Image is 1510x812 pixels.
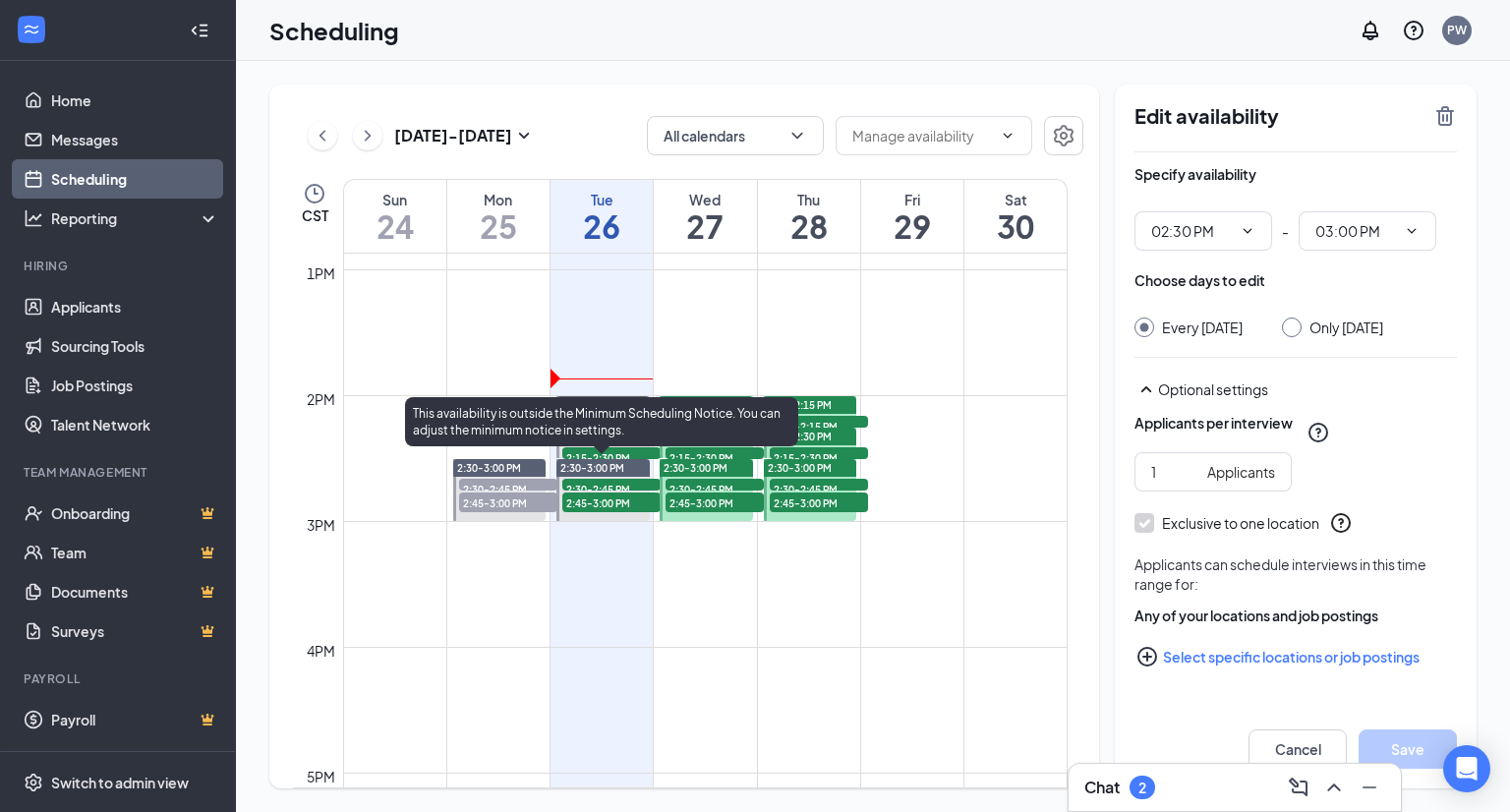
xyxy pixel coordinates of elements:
[1135,645,1159,668] svg: PlusCircle
[303,262,339,284] div: 1pm
[758,209,860,243] h1: 28
[770,416,868,435] span: 2:00-2:15 PM
[51,405,219,444] a: Talent Network
[562,493,661,512] span: 2:45-3:00 PM
[51,366,219,405] a: Job Postings
[1134,637,1457,676] button: Select specific locations or job postingsPlusCircle
[562,447,661,467] span: 2:15-2:30 PM
[1134,377,1457,401] div: Optional settings
[1134,104,1422,128] h2: Edit availability
[344,180,446,253] a: August 24, 2025
[1138,780,1146,796] div: 2
[308,121,337,150] button: ChevronLeft
[269,14,399,47] h1: Scheduling
[51,120,219,159] a: Messages
[551,180,653,253] a: August 26, 2025
[51,81,219,120] a: Home
[303,640,339,662] div: 4pm
[344,190,446,209] div: Sun
[353,121,382,150] button: ChevronRight
[1322,776,1346,799] svg: ChevronUp
[1207,461,1275,483] div: Applicants
[861,190,963,209] div: Fri
[654,209,756,243] h1: 27
[1359,19,1382,42] svg: Notifications
[1240,223,1255,239] svg: ChevronDown
[313,124,332,147] svg: ChevronLeft
[358,124,377,147] svg: ChevronRight
[1158,379,1457,399] div: Optional settings
[1318,772,1350,803] button: ChevronUp
[551,209,653,243] h1: 26
[459,479,557,498] span: 2:30-2:45 PM
[1283,772,1314,803] button: ComposeMessage
[1447,22,1467,38] div: PW
[1443,745,1490,792] div: Open Intercom Messenger
[964,209,1067,243] h1: 30
[457,461,521,475] span: 2:30-3:00 PM
[1433,104,1457,128] svg: TrashOutline
[512,124,536,147] svg: SmallChevronDown
[666,493,764,512] span: 2:45-3:00 PM
[302,205,328,225] span: CST
[303,514,339,536] div: 3pm
[24,464,215,481] div: Team Management
[768,461,832,475] span: 2:30-3:00 PM
[405,397,798,446] div: This availability is outside the Minimum Scheduling Notice. You can adjust the minimum notice in ...
[647,116,824,155] button: All calendarsChevronDown
[1162,318,1243,337] div: Every [DATE]
[964,190,1067,209] div: Sat
[666,479,764,498] span: 2:30-2:45 PM
[758,190,860,209] div: Thu
[24,258,215,274] div: Hiring
[1287,776,1310,799] svg: ComposeMessage
[51,572,219,611] a: DocumentsCrown
[666,447,764,467] span: 2:15-2:30 PM
[1134,211,1457,251] div: -
[1134,413,1293,433] div: Applicants per interview
[447,190,550,209] div: Mon
[1162,513,1319,533] div: Exclusive to one location
[964,180,1067,253] a: August 30, 2025
[1359,729,1457,769] button: Save
[770,493,868,512] span: 2:45-3:00 PM
[654,190,756,209] div: Wed
[24,208,43,228] svg: Analysis
[758,180,860,253] a: August 28, 2025
[51,159,219,199] a: Scheduling
[24,773,43,792] svg: Settings
[1309,318,1383,337] div: Only [DATE]
[51,287,219,326] a: Applicants
[1249,729,1347,769] button: Cancel
[770,447,868,467] span: 2:15-2:30 PM
[1354,772,1385,803] button: Minimize
[1044,116,1083,155] button: Settings
[51,493,219,533] a: OnboardingCrown
[1329,511,1353,535] svg: QuestionInfo
[664,461,727,475] span: 2:30-3:00 PM
[303,766,339,787] div: 5pm
[51,700,219,739] a: PayrollCrown
[560,461,624,475] span: 2:30-3:00 PM
[1000,128,1016,144] svg: ChevronDown
[551,190,653,209] div: Tue
[1134,270,1265,290] div: Choose days to edit
[852,125,992,146] input: Manage availability
[447,180,550,253] a: August 25, 2025
[1402,19,1425,42] svg: QuestionInfo
[303,182,326,205] svg: Clock
[22,20,41,39] svg: WorkstreamLogo
[1052,124,1075,147] svg: Settings
[394,125,512,146] h3: [DATE] - [DATE]
[447,209,550,243] h1: 25
[1358,776,1381,799] svg: Minimize
[51,326,219,366] a: Sourcing Tools
[1134,606,1457,625] div: Any of your locations and job postings
[770,479,868,498] span: 2:30-2:45 PM
[303,388,339,410] div: 2pm
[562,479,661,498] span: 2:30-2:45 PM
[768,398,832,412] span: 2:00-2:15 PM
[861,209,963,243] h1: 29
[1404,223,1420,239] svg: ChevronDown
